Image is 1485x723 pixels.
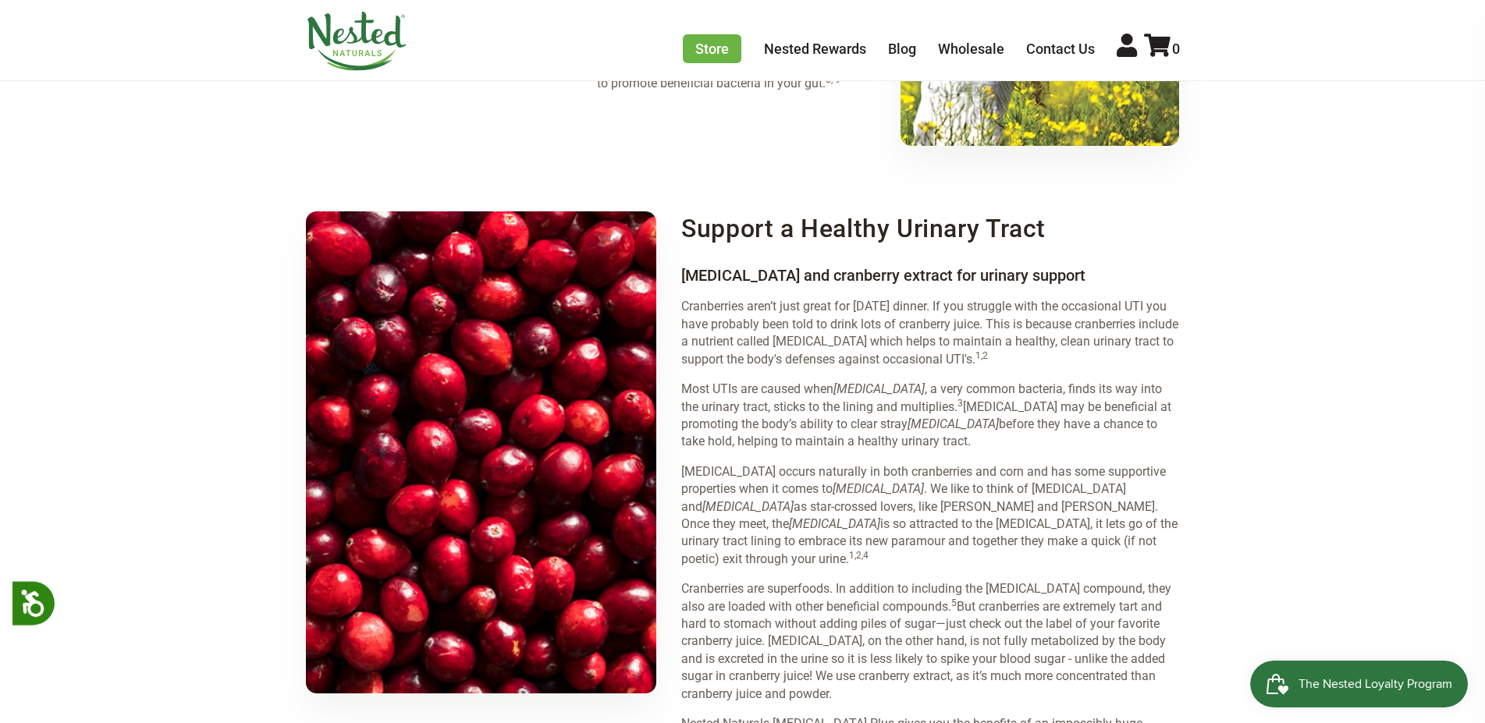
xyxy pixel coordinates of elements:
img: Nested Naturals [306,12,407,71]
a: 0 [1144,41,1180,57]
h4: [MEDICAL_DATA] and cranberry extract for urinary support [681,266,1179,285]
img: Health Benefits [306,211,657,693]
p: Cranberries aren’t just great for [DATE] dinner. If you struggle with the occasional UTI you have... [681,298,1179,368]
a: Store [683,34,741,63]
em: [MEDICAL_DATA] [833,481,924,496]
p: Most UTIs are caused when , a very common bacteria, finds its way into the urinary tract, sticks ... [681,381,1179,451]
p: [MEDICAL_DATA] occurs naturally in both cranberries and corn and has some supportive properties w... [681,463,1179,568]
a: Nested Rewards [764,41,866,57]
em: [MEDICAL_DATA] [833,381,925,396]
a: Contact Us [1026,41,1095,57]
em: [MEDICAL_DATA] [789,516,880,531]
em: [MEDICAL_DATA] [908,416,999,431]
em: [MEDICAL_DATA] [702,499,794,514]
iframe: Button to open loyalty program pop-up [1250,661,1469,707]
sup: 1,2 [975,350,988,361]
a: Blog [888,41,916,57]
sup: 5 [951,597,957,608]
sup: 1,2,4 [849,550,869,561]
span: 0 [1172,41,1180,57]
sup: 3 [957,398,963,409]
a: Wholesale [938,41,1004,57]
p: Cranberries are superfoods. In addition to including the [MEDICAL_DATA] compound, they also are l... [681,580,1179,703]
h3: Support a Healthy Urinary Tract [681,211,1179,246]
